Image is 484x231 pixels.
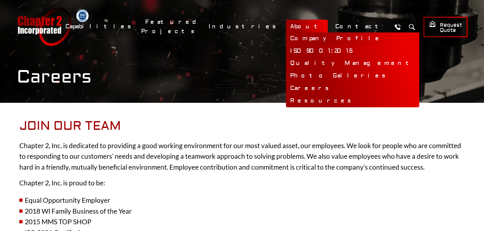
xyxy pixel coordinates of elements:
[19,177,465,188] p: Chapter 2, Inc. is proud to be:
[286,32,419,45] a: Company Profile
[17,8,71,46] a: Chapter 2 Incorporated
[286,70,419,82] a: Photo Galleries
[286,45,419,58] a: ISO 9001:2015
[286,82,419,95] a: Careers
[17,66,468,88] h1: Careers
[61,20,138,33] a: Capabilities
[286,95,419,107] a: Resources
[19,206,465,217] li: 2018 WI Family Business of the Year
[423,17,468,37] a: Request Quote
[19,195,465,206] li: Equal Opportunity Employer
[19,140,465,173] p: Chapter 2, Inc. is dedicated to providing a good working environment for our most valued asset, o...
[141,15,201,38] a: Featured Projects
[286,20,328,33] a: About
[429,21,462,34] span: Request Quote
[331,20,389,33] a: Contact
[204,20,283,33] a: Industries
[392,21,404,33] a: Call Us
[406,21,418,33] button: Search
[19,216,465,227] li: 2015 MMS TOP SHOP
[19,119,465,134] h2: Join our Team
[286,57,419,70] a: Quality Management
